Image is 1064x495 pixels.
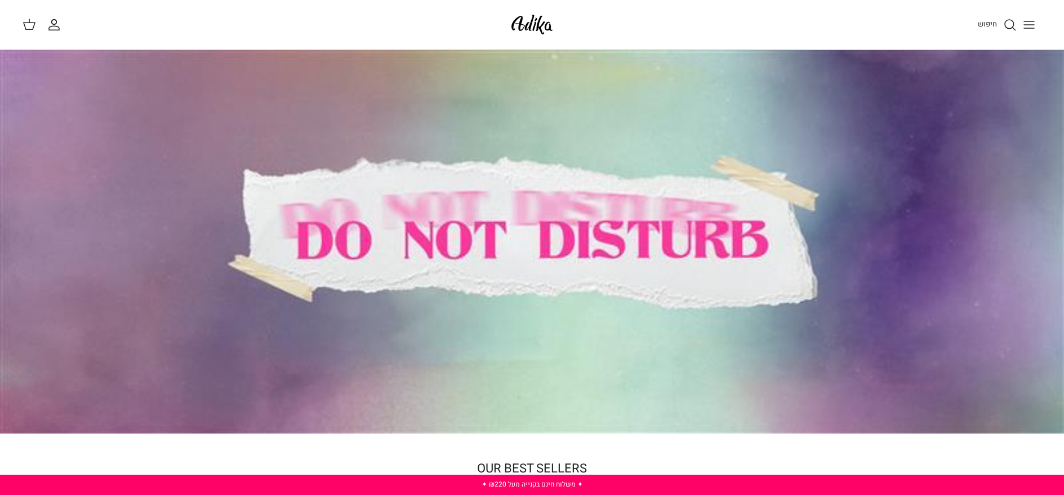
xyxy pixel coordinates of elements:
[978,19,997,29] span: חיפוש
[508,11,556,38] img: Adika IL
[978,18,1017,32] a: חיפוש
[1017,12,1041,37] button: Toggle menu
[482,479,583,489] a: ✦ משלוח חינם בקנייה מעל ₪220 ✦
[47,18,65,32] a: החשבון שלי
[477,459,587,478] a: OUR BEST SELLERS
